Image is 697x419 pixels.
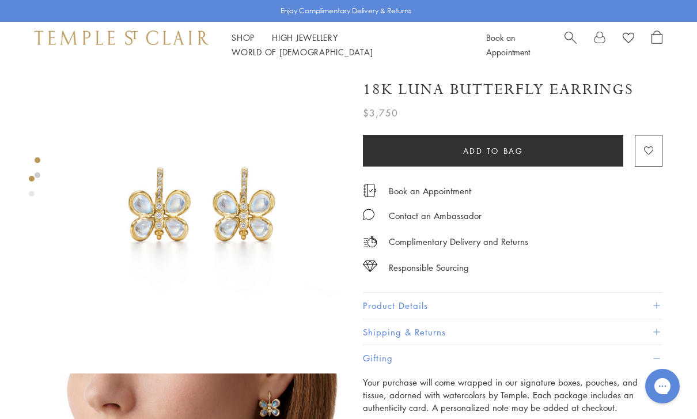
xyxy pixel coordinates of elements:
nav: Main navigation [232,31,460,59]
a: ShopShop [232,32,255,43]
div: Contact an Ambassador [389,209,482,223]
h1: 18K Luna Butterfly Earrings [363,80,634,100]
p: Enjoy Complimentary Delivery & Returns [281,5,411,17]
a: Search [565,31,577,59]
span: Add to bag [463,145,524,157]
img: Temple St. Clair [35,31,209,44]
img: icon_sourcing.svg [363,261,377,272]
button: Gifting [363,345,662,371]
a: Book an Appointment [389,184,471,197]
img: icon_delivery.svg [363,235,377,249]
div: Product gallery navigation [29,173,35,206]
a: World of [DEMOGRAPHIC_DATA]World of [DEMOGRAPHIC_DATA] [232,46,373,58]
p: Your purchase will come wrapped in our signature boxes, pouches, and tissue, adorned with waterco... [363,376,662,414]
button: Shipping & Returns [363,319,662,345]
button: Add to bag [363,135,623,167]
a: High JewelleryHigh Jewellery [272,32,338,43]
span: $3,750 [363,105,398,120]
a: Open Shopping Bag [651,31,662,59]
img: MessageIcon-01_2.svg [363,209,374,220]
img: icon_appointment.svg [363,184,377,197]
img: 18K Luna Butterfly Earrings [58,68,346,356]
div: Responsible Sourcing [389,261,469,275]
p: Complimentary Delivery and Returns [389,235,528,249]
a: Book an Appointment [486,32,530,58]
iframe: Gorgias live chat messenger [639,365,685,407]
a: View Wishlist [623,31,634,48]
button: Product Details [363,293,662,319]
